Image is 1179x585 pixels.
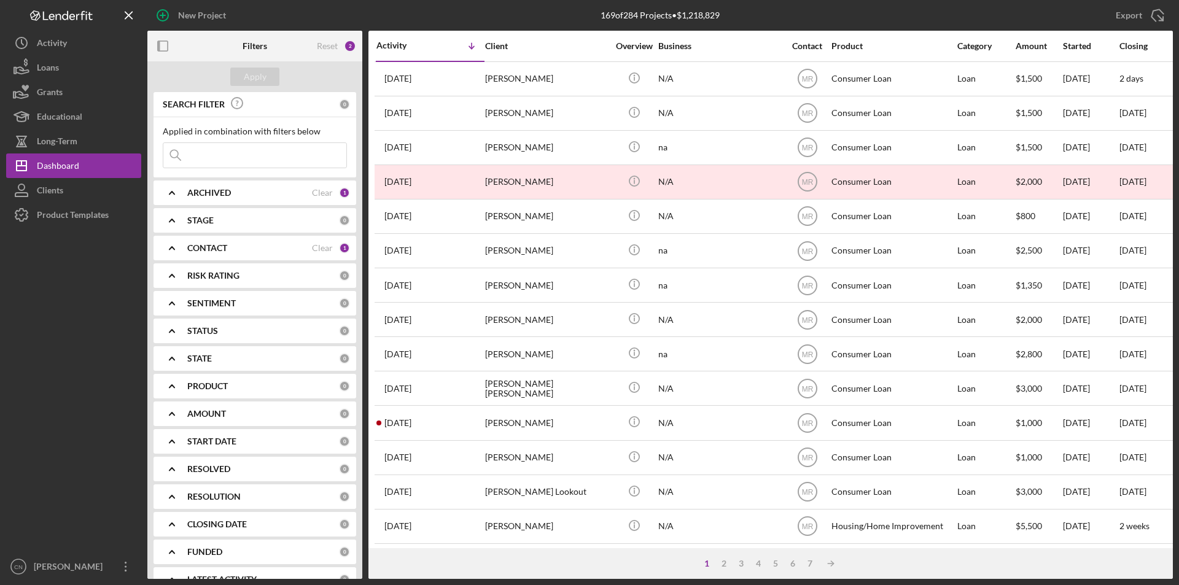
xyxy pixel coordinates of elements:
text: MR [801,178,813,187]
div: 0 [339,215,350,226]
time: 2025-07-22 16:59 [384,384,411,393]
text: MR [801,281,813,290]
b: RESOLUTION [187,492,241,502]
div: $1,000 [1016,406,1062,439]
div: Loan [957,338,1014,370]
div: [DATE] [1063,166,1118,198]
button: Grants [6,80,141,104]
time: [DATE] [1119,486,1146,497]
time: 2 weeks [1119,521,1150,531]
div: $2,500 [1016,234,1062,267]
div: Loan [957,303,1014,336]
text: MR [801,316,813,324]
div: Activity [37,31,67,58]
div: Overview [611,41,657,51]
div: Loan [957,166,1014,198]
button: New Project [147,3,238,28]
div: Loan [957,372,1014,405]
button: Product Templates [6,203,141,227]
div: [DATE] [1063,63,1118,95]
button: Apply [230,68,279,86]
button: Long-Term [6,129,141,153]
div: Loan [957,97,1014,130]
time: 2025-08-03 18:12 [384,74,411,83]
text: MR [801,109,813,118]
a: Educational [6,104,141,129]
div: [PERSON_NAME] [485,441,608,474]
button: Dashboard [6,153,141,178]
div: N/A [658,406,781,439]
div: na [658,269,781,301]
div: [PERSON_NAME] [485,97,608,130]
time: [DATE] [1119,417,1146,428]
div: N/A [658,372,781,405]
text: MR [801,247,813,255]
div: [DATE] [1063,544,1118,577]
div: Loans [37,55,59,83]
b: FUNDED [187,547,222,557]
div: 3 [733,559,750,568]
b: CONTACT [187,243,227,253]
div: N/A [658,200,781,233]
time: 2025-07-30 17:08 [384,142,411,152]
text: MR [801,454,813,462]
div: 0 [339,491,350,502]
div: [DATE] [1063,510,1118,543]
b: PRODUCT [187,381,228,391]
time: 2025-07-08 19:24 [384,521,411,531]
div: Consumer Loan [831,303,954,336]
div: [PERSON_NAME] [31,554,111,582]
div: $2,000 [1016,303,1062,336]
div: Apply [244,68,267,86]
div: Clients [37,178,63,206]
time: 2025-07-28 23:57 [384,246,411,255]
div: Contact [784,41,830,51]
text: MR [801,384,813,393]
b: RISK RATING [187,271,239,281]
time: 2025-07-30 16:36 [384,177,411,187]
time: [DATE] [1119,142,1146,152]
div: Business [658,41,781,51]
button: Clients [6,178,141,203]
div: Clear [312,188,333,198]
div: [DATE] [1063,200,1118,233]
div: 1 [339,242,350,254]
b: SENTIMENT [187,298,236,308]
div: N/A [658,476,781,508]
div: [DATE] [1063,406,1118,439]
div: [DATE] [1063,372,1118,405]
div: N/A [658,544,781,577]
div: Consumer Loan [831,476,954,508]
div: $1,000 [1016,441,1062,474]
time: 2025-07-15 13:24 [384,452,411,462]
div: $1,500 [1016,97,1062,130]
div: $1,350 [1016,269,1062,301]
div: Loan [957,544,1014,577]
b: LATEST ACTIVITY [187,575,257,584]
div: 0 [339,436,350,447]
div: na [658,234,781,267]
div: [PERSON_NAME] [485,303,608,336]
div: Activity [376,41,430,50]
b: STATUS [187,326,218,336]
div: Consumer Loan [831,131,954,164]
div: Consumer Loan [831,234,954,267]
div: Client [485,41,608,51]
div: Clear [312,243,333,253]
div: $3,000 [1016,476,1062,508]
div: Consumer Loan [831,406,954,439]
div: 0 [339,574,350,585]
div: [PERSON_NAME] [485,63,608,95]
div: $17,500 [1016,544,1062,577]
div: [PERSON_NAME] [485,406,608,439]
div: $1,500 [1016,131,1062,164]
time: [DATE] [1119,211,1146,221]
div: 0 [339,519,350,530]
div: Loan [957,441,1014,474]
div: 7 [801,559,819,568]
div: Loan [957,200,1014,233]
b: START DATE [187,436,236,446]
